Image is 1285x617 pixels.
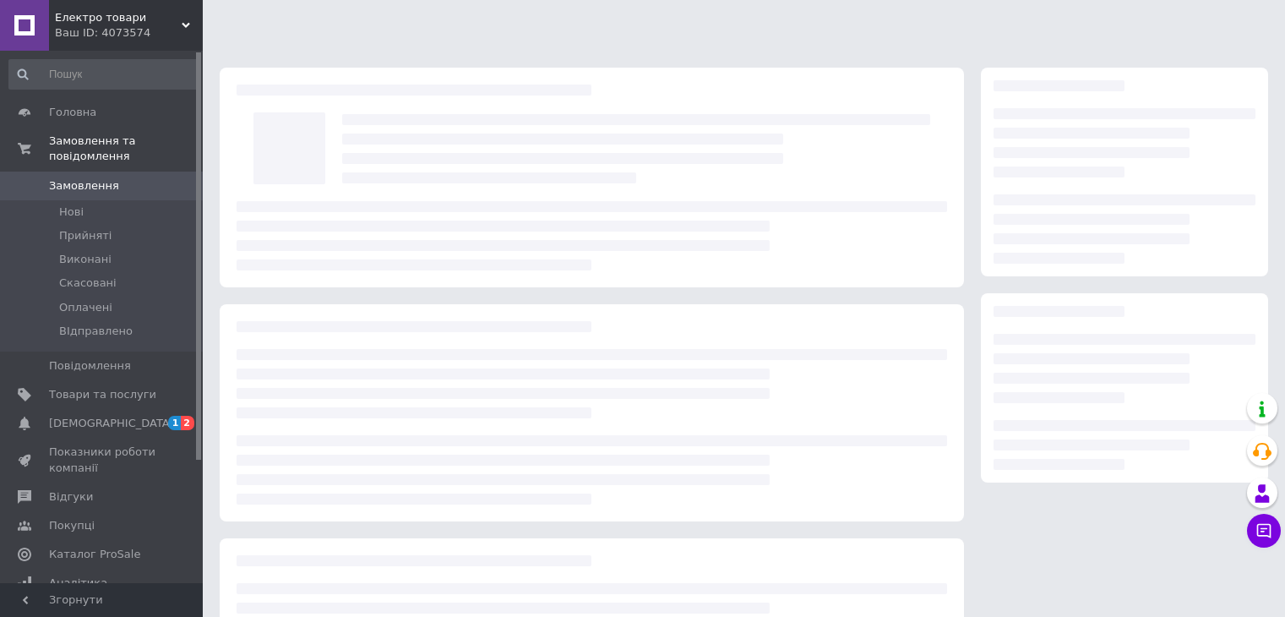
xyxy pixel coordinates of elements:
[59,300,112,315] span: Оплачені
[49,134,203,164] span: Замовлення та повідомлення
[49,178,119,194] span: Замовлення
[59,324,133,339] span: ВІдправлено
[49,547,140,562] span: Каталог ProSale
[168,416,182,430] span: 1
[55,10,182,25] span: Електро товари
[1247,514,1281,548] button: Чат з покупцем
[59,252,112,267] span: Виконані
[55,25,203,41] div: Ваш ID: 4073574
[59,228,112,243] span: Прийняті
[59,276,117,291] span: Скасовані
[49,576,107,591] span: Аналітика
[49,358,131,374] span: Повідомлення
[49,387,156,402] span: Товари та послуги
[181,416,194,430] span: 2
[49,105,96,120] span: Головна
[59,205,84,220] span: Нові
[49,489,93,505] span: Відгуки
[49,416,174,431] span: [DEMOGRAPHIC_DATA]
[8,59,199,90] input: Пошук
[49,445,156,475] span: Показники роботи компанії
[49,518,95,533] span: Покупці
